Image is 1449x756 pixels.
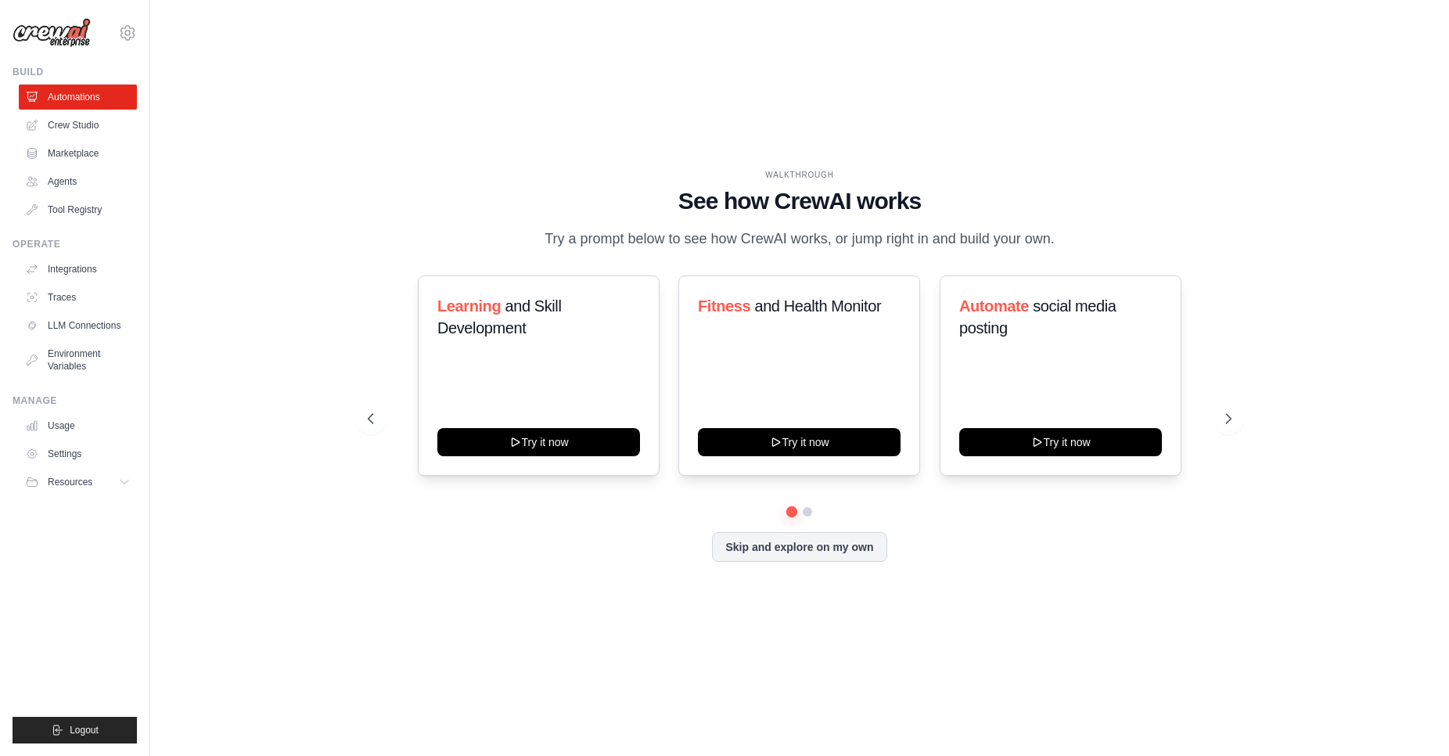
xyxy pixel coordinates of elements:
div: WALKTHROUGH [368,169,1231,181]
button: Resources [19,470,137,495]
span: Logout [70,724,99,736]
a: Marketplace [19,141,137,166]
a: Agents [19,169,137,194]
span: and Health Monitor [755,297,882,315]
span: Learning [437,297,501,315]
a: Automations [19,85,137,110]
a: Settings [19,441,137,466]
a: Traces [19,285,137,310]
span: social media posting [959,297,1116,337]
span: Fitness [698,297,750,315]
button: Try it now [437,428,640,456]
div: Manage [13,394,137,407]
span: Automate [959,297,1029,315]
a: Tool Registry [19,197,137,222]
a: Usage [19,413,137,438]
h1: See how CrewAI works [368,187,1231,215]
button: Skip and explore on my own [712,532,886,562]
div: Operate [13,238,137,250]
button: Logout [13,717,137,743]
span: Resources [48,476,92,488]
img: Logo [13,18,91,48]
p: Try a prompt below to see how CrewAI works, or jump right in and build your own. [537,228,1062,250]
button: Try it now [698,428,901,456]
a: Integrations [19,257,137,282]
div: Build [13,66,137,78]
a: Crew Studio [19,113,137,138]
button: Try it now [959,428,1162,456]
a: LLM Connections [19,313,137,338]
a: Environment Variables [19,341,137,379]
